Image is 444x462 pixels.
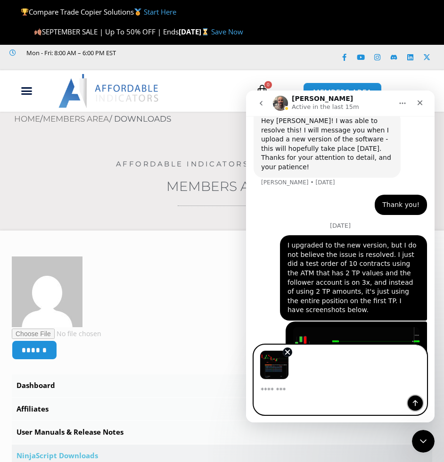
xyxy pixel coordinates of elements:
[179,27,211,36] strong: [DATE]
[12,374,432,397] a: Dashboard
[8,255,181,289] div: Image previews
[14,114,40,124] a: Home
[246,91,435,422] iframe: Intercom live chat
[34,28,41,35] img: 🍂
[12,256,82,327] img: 48a882b464aa8389b9a2a7e134d62bcf8e49c074146272e463a53560a85f6050
[202,28,209,35] img: ⌛
[14,112,444,127] nav: Breadcrumb
[8,231,181,375] div: Nicholas says…
[21,7,176,16] span: Compare Trade Copier Solutions
[14,260,43,289] img: Image preview 1 of 1
[58,74,160,108] img: LogoAI | Affordable Indicators – NinjaTrader
[12,421,432,444] a: User Manuals & Release Notes
[264,81,272,89] span: 0
[303,82,382,102] a: MEMBERS AREA
[144,7,176,16] a: Start Here
[12,398,432,421] a: Affiliates
[5,82,49,100] div: Menu Toggle
[162,305,177,320] button: Send a message…
[34,27,179,36] span: SEPTEMBER SALE | Up To 50% OFF | Ends
[116,159,329,168] a: Affordable Indicators, Inc. Account
[8,289,181,305] textarea: Message…
[211,27,243,36] a: Save Now
[9,58,151,68] iframe: Customer reviews powered by Trustpilot
[37,257,46,266] button: Remove image 1
[43,114,109,124] a: Members Area
[241,77,283,105] a: 0
[313,89,372,96] span: MEMBERS AREA
[412,430,435,453] iframe: Intercom live chat
[134,8,141,16] img: 🥇
[21,8,28,16] img: 🏆
[166,178,278,194] a: Members Area
[24,47,116,58] span: Mon - Fri: 8:00 AM – 6:00 PM EST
